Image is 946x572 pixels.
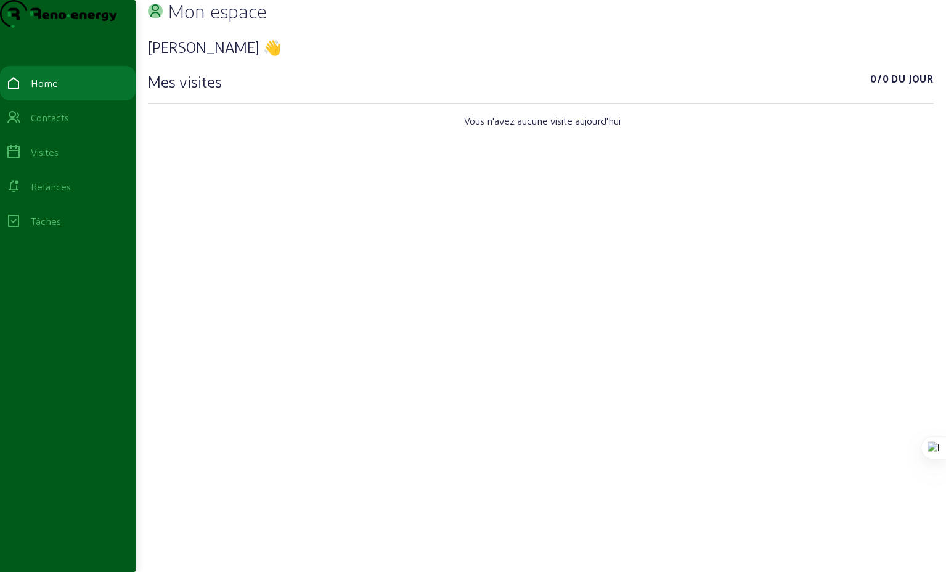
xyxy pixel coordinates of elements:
h3: Mes visites [148,71,222,91]
div: Contacts [31,110,69,125]
span: Du jour [891,71,934,91]
div: Home [31,76,58,91]
div: Visites [31,145,59,160]
span: 0/0 [870,71,889,91]
span: Vous n'avez aucune visite aujourd'hui [464,113,621,128]
div: Relances [31,179,71,194]
div: Tâches [31,214,61,229]
h3: [PERSON_NAME] 👋 [148,37,934,57]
